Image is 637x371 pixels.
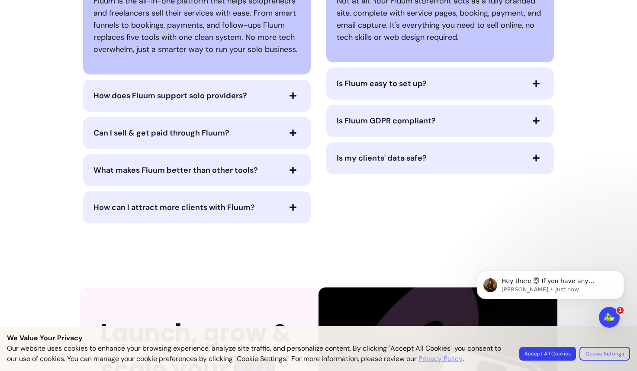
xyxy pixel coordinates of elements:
[93,128,229,138] span: Can I sell & get paid through Fluum?
[7,343,509,364] p: Our website uses cookies to enhance your browsing experience, analyze site traffic, and personali...
[93,163,300,177] button: What makes Fluum better than other tools?
[337,113,544,128] button: Is Fluum GDPR compliant?
[337,151,544,165] button: Is my clients' data safe?
[93,165,258,175] span: What makes Fluum better than other tools?
[337,116,436,126] span: Is Fluum GDPR compliant?
[519,347,576,361] button: Accept All Cookies
[337,78,427,89] span: Is Fluum easy to set up?
[93,202,255,213] span: How can I attract more clients with Fluum?
[579,347,630,361] button: Cookie Settings
[337,76,544,91] button: Is Fluum easy to set up?
[93,88,300,103] button: How does Fluum support solo providers?
[337,153,427,163] span: Is my clients' data safe?
[418,354,463,364] a: Privacy Policy
[93,90,247,101] span: How does Fluum support solo providers?
[93,126,300,140] button: Can I sell & get paid through Fluum?
[464,252,637,348] iframe: Intercom notifications message
[599,307,620,328] iframe: Intercom live chat
[617,307,624,314] span: 1
[7,333,630,343] p: We Value Your Privacy
[93,200,300,215] button: How can I attract more clients with Fluum?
